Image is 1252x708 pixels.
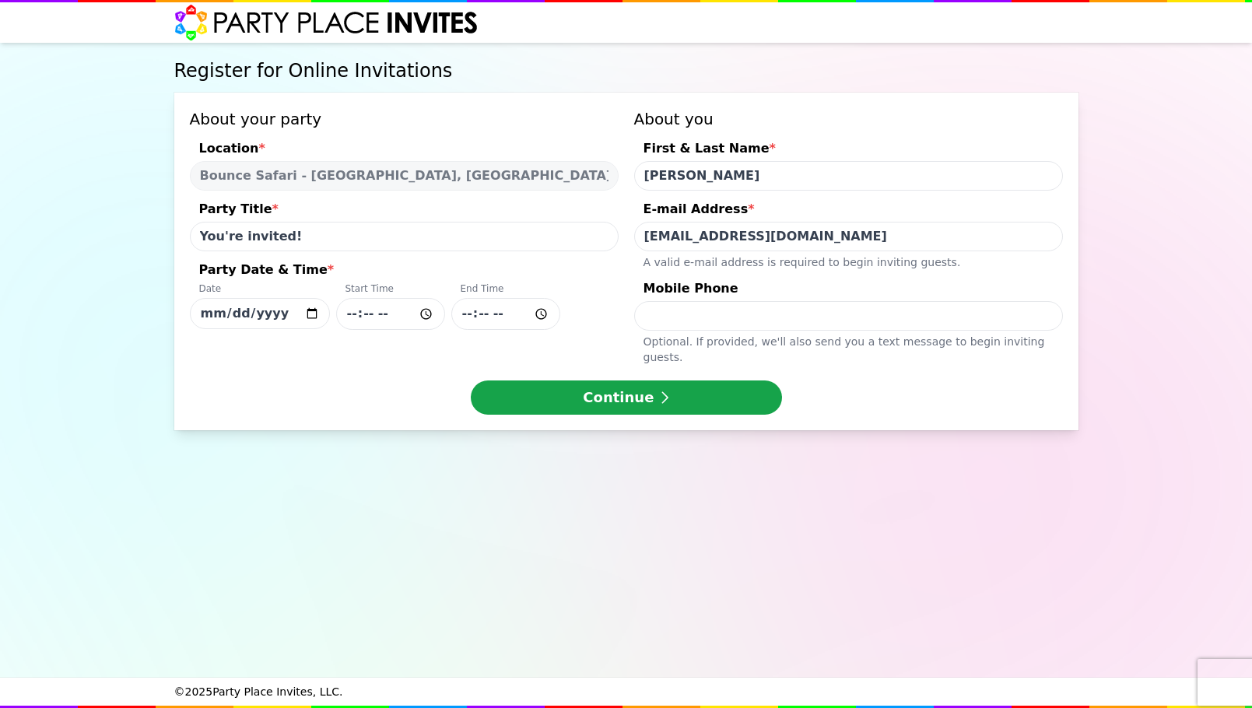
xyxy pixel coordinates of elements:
input: First & Last Name* [634,161,1063,191]
h3: About your party [190,108,619,130]
button: Continue [471,380,782,415]
div: Start Time [336,282,445,298]
h3: About you [634,108,1063,130]
select: Location* [190,161,619,191]
input: Party Date & Time*DateStart TimeEnd Time [451,298,560,330]
input: Mobile PhoneOptional. If provided, we'll also send you a text message to begin inviting guests. [634,301,1063,331]
input: E-mail Address*A valid e-mail address is required to begin inviting guests. [634,222,1063,251]
input: Party Date & Time*DateStart TimeEnd Time [190,298,330,329]
div: Date [190,282,330,298]
div: A valid e-mail address is required to begin inviting guests. [634,251,1063,270]
div: Party Date & Time [190,261,619,282]
input: Party Title* [190,222,619,251]
input: Party Date & Time*DateStart TimeEnd Time [336,298,445,330]
div: Optional. If provided, we ' ll also send you a text message to begin inviting guests. [634,331,1063,365]
div: © 2025 Party Place Invites, LLC. [174,678,1078,706]
div: End Time [451,282,560,298]
div: E-mail Address [634,200,1063,222]
div: Party Title [190,200,619,222]
h1: Register for Online Invitations [174,58,1078,83]
img: Party Place Invites [174,4,479,41]
div: Mobile Phone [634,279,1063,301]
div: Location [190,139,619,161]
div: First & Last Name [634,139,1063,161]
